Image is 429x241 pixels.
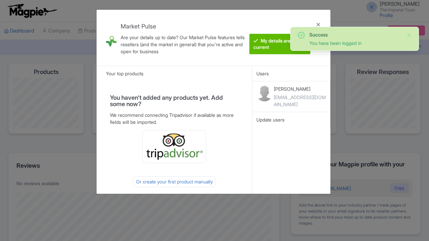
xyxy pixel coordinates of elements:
btn: My details are current [249,34,310,54]
img: contact-b11cc6e953956a0c50a2f97983291f06.png [256,85,272,101]
h4: You haven't added any products yet. Add some now? [110,94,239,108]
div: Users [252,66,330,81]
div: You have been logged in [309,39,401,47]
button: Close [407,31,412,39]
img: ta_logo-885a1c64328048f2535e39284ba9d771.png [145,133,203,160]
div: Update users [256,116,326,124]
div: Are your details up to date? Our Market Pulse features tells resellers (and the market in general... [121,34,249,55]
div: [EMAIL_ADDRESS][DOMAIN_NAME] [274,94,326,108]
div: Or create your first product manually [133,176,216,187]
img: market_pulse-1-0a5220b3d29e4a0de46fb7534bebe030.svg [106,27,117,55]
h4: Market Pulse [121,23,249,30]
div: Success [309,31,401,38]
p: We recommend connecting Tripadvisor if available as more fields will be imported. [110,111,239,126]
div: Your top products [97,66,252,81]
p: [PERSON_NAME] [274,85,326,92]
